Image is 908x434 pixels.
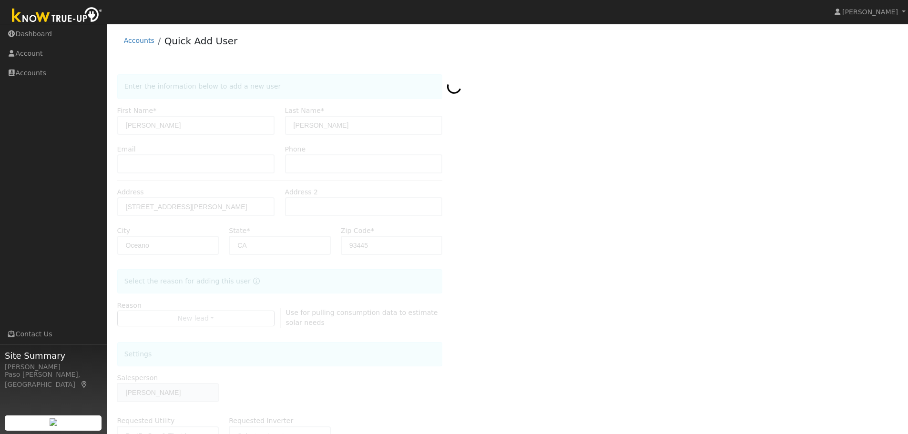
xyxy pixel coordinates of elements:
div: Paso [PERSON_NAME], [GEOGRAPHIC_DATA] [5,370,102,390]
span: [PERSON_NAME] [842,8,898,16]
a: Accounts [124,37,154,44]
a: Quick Add User [164,35,238,47]
span: Site Summary [5,349,102,362]
div: [PERSON_NAME] [5,362,102,372]
a: Map [80,381,89,388]
img: Know True-Up [7,5,107,27]
img: retrieve [50,418,57,426]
